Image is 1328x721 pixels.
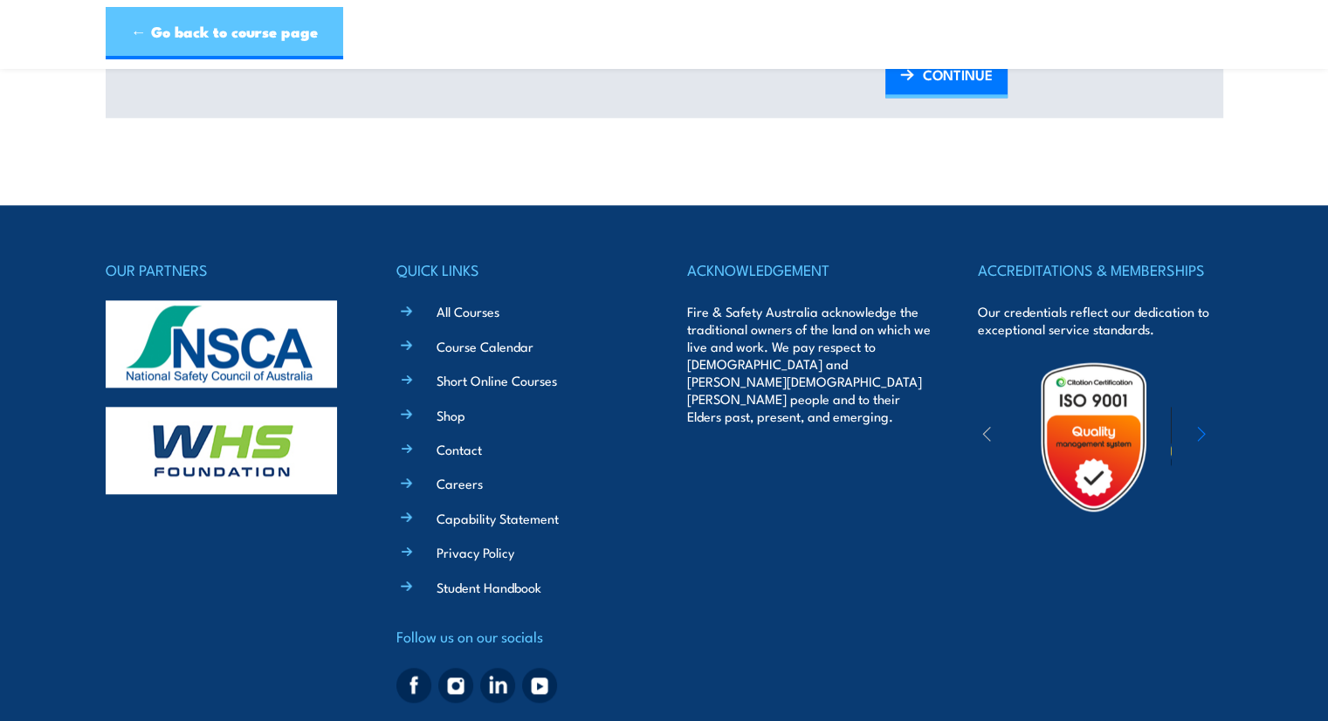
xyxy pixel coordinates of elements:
a: All Courses [437,302,499,320]
img: whs-logo-footer [106,407,337,494]
a: Short Online Courses [437,371,557,389]
a: Shop [437,406,465,424]
h4: QUICK LINKS [396,257,641,282]
a: Student Handbook [437,578,541,596]
img: Untitled design (19) [1017,360,1170,513]
a: Course Calendar [437,337,533,355]
h4: OUR PARTNERS [106,257,350,282]
p: Our credentials reflect our dedication to exceptional service standards. [978,303,1222,338]
h4: Follow us on our socials [396,624,641,649]
a: ← Go back to course page [106,7,343,59]
a: Careers [437,474,483,492]
span: CONTINUE [923,51,993,98]
a: Privacy Policy [437,543,514,561]
h4: ACCREDITATIONS & MEMBERSHIPS [978,257,1222,282]
a: CONTINUE [885,57,1008,98]
a: Capability Statement [437,509,559,527]
h4: ACKNOWLEDGEMENT [687,257,932,282]
img: nsca-logo-footer [106,300,337,388]
a: Contact [437,440,482,458]
p: Fire & Safety Australia acknowledge the traditional owners of the land on which we live and work.... [687,303,932,425]
img: ewpa-logo [1171,407,1323,467]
